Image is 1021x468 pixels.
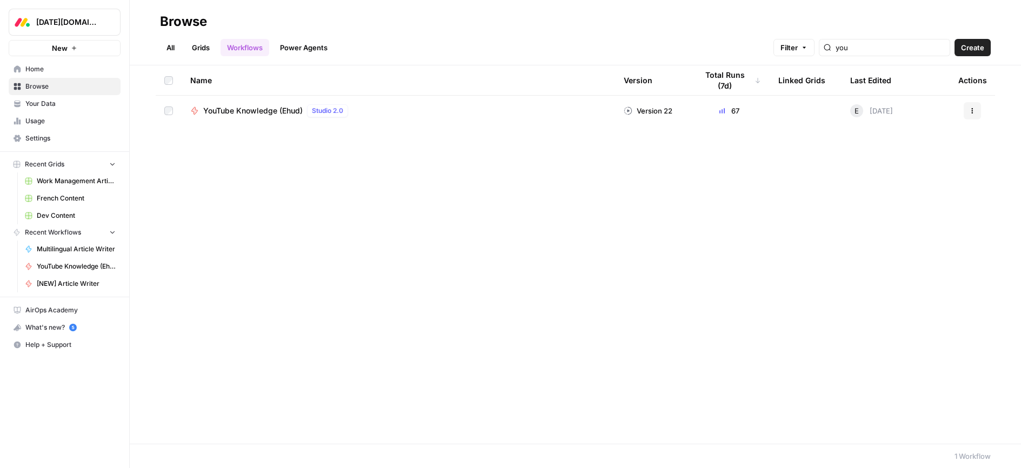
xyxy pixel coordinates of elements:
img: Monday.com Logo [12,12,32,32]
span: YouTube Knowledge (Ehud) [203,105,303,116]
a: Settings [9,130,121,147]
a: Your Data [9,95,121,112]
a: [NEW] Article Writer [20,275,121,292]
a: All [160,39,181,56]
a: YouTube Knowledge (Ehud)Studio 2.0 [190,104,606,117]
div: Total Runs (7d) [697,65,761,95]
span: Settings [25,133,116,143]
button: Recent Grids [9,156,121,172]
input: Search [836,42,945,53]
span: New [52,43,68,54]
div: Last Edited [850,65,891,95]
a: Browse [9,78,121,95]
a: Workflows [221,39,269,56]
div: Version [624,65,652,95]
div: [DATE] [850,104,893,117]
text: 5 [71,325,74,330]
span: Work Management Article Grid [37,176,116,186]
div: Linked Grids [778,65,825,95]
button: Filter [773,39,815,56]
a: Home [9,61,121,78]
span: Help + Support [25,340,116,350]
div: Name [190,65,606,95]
span: Create [961,42,984,53]
span: E [855,105,859,116]
span: French Content [37,193,116,203]
button: Help + Support [9,336,121,353]
span: Studio 2.0 [312,106,343,116]
a: Work Management Article Grid [20,172,121,190]
a: 5 [69,324,77,331]
button: Workspace: Monday.com [9,9,121,36]
button: Create [955,39,991,56]
span: Your Data [25,99,116,109]
a: Usage [9,112,121,130]
a: Dev Content [20,207,121,224]
div: Version 22 [624,105,672,116]
div: Actions [958,65,987,95]
a: Multilingual Article Writer [20,240,121,258]
span: [DATE][DOMAIN_NAME] [36,17,102,28]
span: Home [25,64,116,74]
span: Browse [25,82,116,91]
span: Dev Content [37,211,116,220]
span: Filter [780,42,798,53]
div: Browse [160,13,207,30]
span: Recent Workflows [25,228,81,237]
div: 1 Workflow [955,451,991,462]
a: French Content [20,190,121,207]
button: What's new? 5 [9,319,121,336]
span: Multilingual Article Writer [37,244,116,254]
div: 67 [697,105,761,116]
div: What's new? [9,319,120,336]
span: Usage [25,116,116,126]
span: YouTube Knowledge (Ehud) [37,262,116,271]
span: AirOps Academy [25,305,116,315]
a: YouTube Knowledge (Ehud) [20,258,121,275]
a: Power Agents [273,39,334,56]
button: Recent Workflows [9,224,121,240]
span: [NEW] Article Writer [37,279,116,289]
a: AirOps Academy [9,302,121,319]
span: Recent Grids [25,159,64,169]
button: New [9,40,121,56]
a: Grids [185,39,216,56]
